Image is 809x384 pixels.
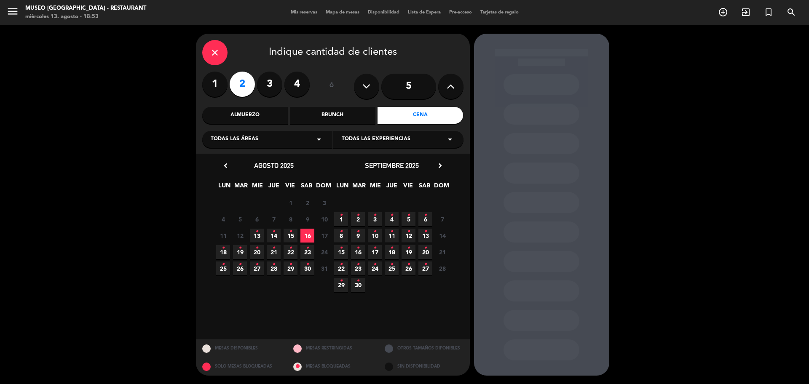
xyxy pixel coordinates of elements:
div: MESAS DISPONIBLES [196,339,287,357]
span: 10 [317,212,331,226]
i: • [407,258,410,271]
span: 2 [351,212,365,226]
span: 13 [250,229,264,243]
span: 3 [368,212,382,226]
span: 14 [435,229,449,243]
span: 3 [317,196,331,210]
div: MESAS RESTRINGIDAS [287,339,378,357]
i: exit_to_app [741,7,751,17]
i: • [306,258,309,271]
span: Pre-acceso [445,10,476,15]
span: JUE [385,181,399,195]
span: 7 [267,212,281,226]
span: 22 [334,261,348,275]
span: Disponibilidad [364,10,404,15]
i: • [289,258,292,271]
span: 14 [267,229,281,243]
span: 27 [418,261,432,275]
span: 10 [368,229,382,243]
span: agosto 2025 [254,161,294,170]
span: 12 [233,229,247,243]
i: • [272,225,275,238]
i: • [255,225,258,238]
span: 7 [435,212,449,226]
span: 16 [300,229,314,243]
div: Indique cantidad de clientes [202,40,463,65]
span: 16 [351,245,365,259]
i: close [210,48,220,58]
i: • [238,258,241,271]
span: 30 [351,278,365,292]
span: 27 [250,261,264,275]
span: Tarjetas de regalo [476,10,523,15]
i: • [390,258,393,271]
div: ó [318,72,346,101]
span: 22 [284,245,297,259]
span: DOM [434,181,448,195]
span: 24 [317,245,331,259]
i: • [424,258,427,271]
div: Almuerzo [202,107,288,124]
div: OTROS TAMAÑOS DIPONIBLES [378,339,470,357]
span: LUN [335,181,349,195]
i: • [356,225,359,238]
span: 5 [402,212,415,226]
span: VIE [401,181,415,195]
i: • [255,258,258,271]
span: SAB [300,181,313,195]
i: • [340,274,343,288]
span: 25 [385,261,399,275]
span: VIE [283,181,297,195]
span: Todas las áreas [211,135,258,144]
span: 18 [385,245,399,259]
i: • [272,258,275,271]
span: 8 [334,229,348,243]
i: add_circle_outline [718,7,728,17]
i: • [373,225,376,238]
span: 28 [267,261,281,275]
span: 12 [402,229,415,243]
span: 17 [368,245,382,259]
div: Museo [GEOGRAPHIC_DATA] - Restaurant [25,4,146,13]
div: Brunch [290,107,375,124]
span: Lista de Espera [404,10,445,15]
i: • [356,274,359,288]
span: 1 [284,196,297,210]
span: 26 [402,261,415,275]
i: search [786,7,796,17]
span: 18 [216,245,230,259]
i: • [424,208,427,222]
i: • [289,241,292,255]
span: 15 [284,229,297,243]
span: Mapa de mesas [321,10,364,15]
span: 6 [250,212,264,226]
span: 9 [300,212,314,226]
i: • [340,241,343,255]
i: • [356,258,359,271]
span: Mis reservas [287,10,321,15]
span: 30 [300,261,314,275]
label: 1 [202,72,228,97]
span: 21 [267,245,281,259]
span: LUN [217,181,231,195]
span: JUE [267,181,281,195]
div: SIN DISPONIBILIDAD [378,357,470,376]
span: 4 [216,212,230,226]
i: turned_in_not [763,7,774,17]
span: 29 [284,261,297,275]
i: chevron_left [221,161,230,170]
span: 20 [418,245,432,259]
i: • [373,241,376,255]
span: 4 [385,212,399,226]
span: 5 [233,212,247,226]
i: • [340,258,343,271]
span: 23 [300,245,314,259]
label: 3 [257,72,282,97]
i: arrow_drop_down [445,134,455,144]
i: • [340,225,343,238]
i: • [238,241,241,255]
span: Todas las experiencias [342,135,410,144]
span: 25 [216,261,230,275]
span: 15 [334,245,348,259]
span: 2 [300,196,314,210]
